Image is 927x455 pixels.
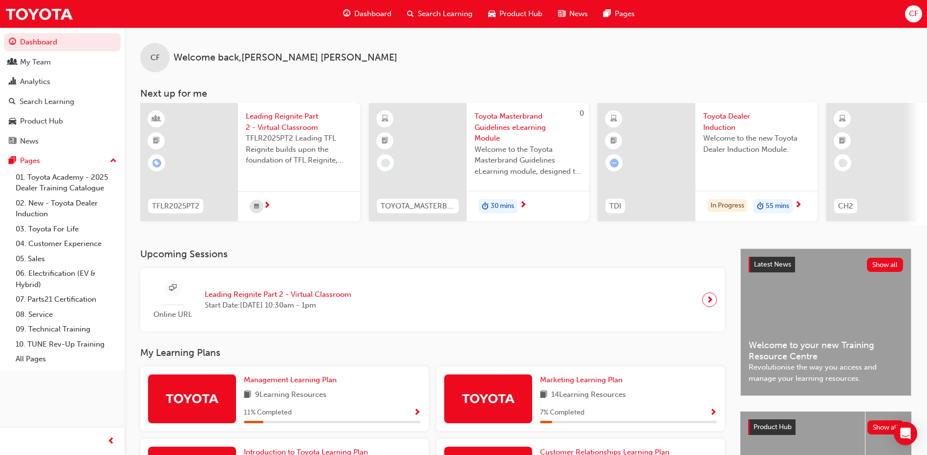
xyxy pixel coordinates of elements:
a: car-iconProduct Hub [480,4,550,24]
a: 05. Sales [12,251,121,267]
a: Latest NewsShow allWelcome to your new Training Resource CentreRevolutionise the way you access a... [740,248,911,396]
span: Marketing Learning Plan [540,375,623,384]
a: 01. Toyota Academy - 2025 Dealer Training Catalogue [12,170,121,196]
span: up-icon [110,155,117,167]
span: booktick-icon [153,135,160,147]
span: next-icon [519,201,527,210]
a: pages-iconPages [596,4,643,24]
span: learningRecordVerb_NONE-icon [381,159,390,167]
span: Show Progress [710,409,717,417]
a: All Pages [12,352,121,367]
span: Toyota Masterbrand Guidelines eLearning Module [474,111,581,144]
span: search-icon [407,8,414,20]
span: calendar-icon [254,201,259,213]
a: 0TOYOTA_MASTERBRAND_ELToyota Masterbrand Guidelines eLearning ModuleWelcome to the Toyota Masterb... [369,103,589,221]
span: Online URL [148,309,197,320]
a: Online URLLeading Reignite Part 2 - Virtual ClassroomStart Date:[DATE] 10:30am - 1pm [148,276,717,324]
span: Pages [615,8,635,20]
img: Trak [165,390,219,407]
span: news-icon [558,8,565,20]
a: 07. Parts21 Certification [12,292,121,307]
span: duration-icon [482,200,489,213]
span: search-icon [9,98,16,106]
span: News [569,8,588,20]
button: CF [905,5,922,22]
span: next-icon [706,293,713,307]
span: Welcome to your new Training Resource Centre [749,340,903,362]
a: Product HubShow all [748,419,904,435]
a: search-iconSearch Learning [399,4,480,24]
span: Revolutionise the way you access and manage your learning resources. [749,362,903,384]
span: guage-icon [343,8,350,20]
div: Pages [20,155,40,166]
div: Product Hub [20,116,63,127]
a: TFLR2025PT2Leading Reignite Part 2 - Virtual ClassroomTFLR2025PT2 Leading TFL Reignite builds upo... [140,103,360,221]
span: learningRecordVerb_NONE-icon [839,159,847,167]
button: Pages [4,152,121,170]
span: TDI [609,201,621,212]
img: Trak [461,390,515,407]
span: next-icon [263,202,271,210]
div: Open Intercom Messenger [894,422,917,445]
span: Welcome to the Toyota Masterbrand Guidelines eLearning module, designed to enhance your knowledge... [474,144,581,177]
span: TOYOTA_MASTERBRAND_EL [381,201,455,212]
span: people-icon [9,58,16,67]
span: book-icon [540,389,547,401]
h3: Next up for me [125,88,927,99]
a: Trak [5,3,73,25]
a: news-iconNews [550,4,596,24]
span: booktick-icon [610,135,617,147]
a: Management Learning Plan [244,374,341,386]
span: 7 % Completed [540,407,584,418]
h3: My Learning Plans [140,347,725,358]
span: Latest News [754,260,791,269]
button: DashboardMy TeamAnalyticsSearch LearningProduct HubNews [4,31,121,152]
a: Latest NewsShow all [749,257,903,272]
span: CF [909,8,918,20]
span: 30 mins [491,201,514,212]
a: Marketing Learning Plan [540,374,626,386]
span: TFLR2025PT2 [152,201,199,212]
h3: Upcoming Sessions [140,248,725,260]
span: duration-icon [757,200,764,213]
button: Show Progress [710,407,717,419]
span: 55 mins [766,201,789,212]
span: news-icon [9,137,16,146]
div: Analytics [20,76,50,87]
a: TDIToyota Dealer InductionWelcome to the new Toyota Dealer Induction Module.In Progressduration-i... [598,103,818,221]
span: next-icon [795,201,802,210]
span: Show Progress [413,409,421,417]
div: My Team [20,57,51,68]
a: Dashboard [4,33,121,51]
a: Analytics [4,73,121,91]
div: Search Learning [20,96,74,107]
a: My Team [4,53,121,71]
a: Search Learning [4,93,121,111]
span: car-icon [488,8,496,20]
a: 09. Technical Training [12,322,121,337]
span: 9 Learning Resources [255,389,326,401]
a: 03. Toyota For Life [12,222,121,237]
span: 11 % Completed [244,407,292,418]
a: 06. Electrification (EV & Hybrid) [12,266,121,292]
span: Welcome to the new Toyota Dealer Induction Module. [703,133,810,155]
span: car-icon [9,117,16,126]
span: booktick-icon [382,135,388,147]
span: guage-icon [9,38,16,47]
span: Welcome back , [PERSON_NAME] [PERSON_NAME] [173,52,397,63]
span: CH2 [838,201,853,212]
a: 10. TUNE Rev-Up Training [12,337,121,352]
span: Toyota Dealer Induction [703,111,810,133]
span: learningResourceType_ELEARNING-icon [382,113,388,125]
span: Search Learning [418,8,473,20]
button: Show all [867,420,904,434]
span: pages-icon [9,157,16,165]
div: News [20,136,39,147]
a: guage-iconDashboard [335,4,399,24]
span: sessionType_ONLINE_URL-icon [169,282,176,294]
span: Leading Reignite Part 2 - Virtual Classroom [205,289,351,300]
span: Product Hub [499,8,542,20]
span: prev-icon [108,435,115,448]
span: TFLR2025PT2 Leading TFL Reignite builds upon the foundation of TFL Reignite, reaffirming our comm... [246,133,352,166]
